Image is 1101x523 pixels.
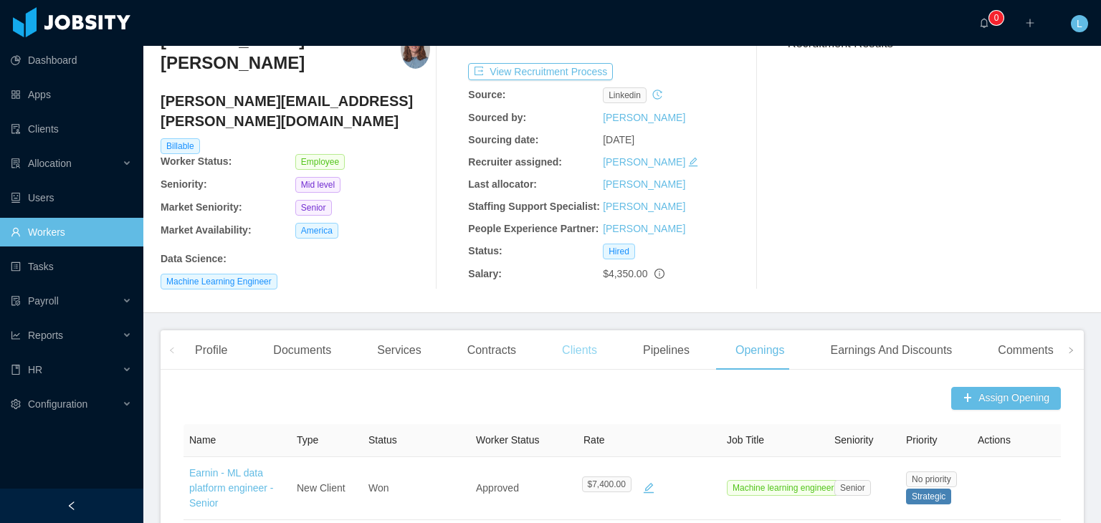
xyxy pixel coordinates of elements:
[819,330,963,370] div: Earnings And Discounts
[1067,347,1074,354] i: icon: right
[603,244,635,259] span: Hired
[978,434,1011,446] span: Actions
[368,482,389,494] span: Won
[603,112,685,123] a: [PERSON_NAME]
[183,330,239,370] div: Profile
[986,330,1064,370] div: Comments
[161,274,277,289] span: Machine Learning Engineer
[295,154,345,170] span: Employee
[834,434,873,446] span: Seniority
[295,200,332,216] span: Senior
[603,178,685,190] a: [PERSON_NAME]
[161,91,430,131] h4: [PERSON_NAME][EMAIL_ADDRESS][PERSON_NAME][DOMAIN_NAME]
[28,398,87,410] span: Configuration
[28,158,72,169] span: Allocation
[28,364,42,375] span: HR
[476,482,519,494] span: Approved
[688,157,698,167] i: icon: edit
[161,178,207,190] b: Seniority:
[724,330,796,370] div: Openings
[468,89,505,100] b: Source:
[161,138,200,154] span: Billable
[161,253,227,264] b: Data Science :
[906,489,951,504] span: Strategic
[582,476,631,492] span: $7,400.00
[979,18,989,28] i: icon: bell
[1025,18,1035,28] i: icon: plus
[11,115,132,143] a: icon: auditClients
[189,434,216,446] span: Name
[11,46,132,75] a: icon: pie-chartDashboard
[295,177,340,193] span: Mid level
[468,178,537,190] b: Last allocator:
[583,434,605,446] span: Rate
[468,245,502,256] b: Status:
[297,434,318,446] span: Type
[468,223,599,234] b: People Experience Partner:
[161,29,401,75] h3: [PERSON_NAME] dos [PERSON_NAME]
[468,268,502,279] b: Salary:
[603,134,634,145] span: [DATE]
[368,434,397,446] span: Status
[161,201,242,213] b: Market Seniority:
[401,29,430,69] img: f369d90d-0e1c-4d25-8d5a-a7b54dd06705_664ce6a784409-400w.png
[28,330,63,341] span: Reports
[468,66,613,77] a: icon: exportView Recruitment Process
[468,156,562,168] b: Recruiter assigned:
[603,156,685,168] a: [PERSON_NAME]
[11,365,21,375] i: icon: book
[637,476,660,499] button: icon: edit
[11,296,21,306] i: icon: file-protect
[603,201,685,212] a: [PERSON_NAME]
[161,224,252,236] b: Market Availability:
[476,434,539,446] span: Worker Status
[603,223,685,234] a: [PERSON_NAME]
[906,434,938,446] span: Priority
[189,467,274,509] a: Earnin - ML data platform engineer - Senior
[468,201,600,212] b: Staffing Support Specialist:
[11,330,21,340] i: icon: line-chart
[468,63,613,80] button: icon: exportView Recruitment Process
[603,87,647,103] span: linkedin
[291,457,363,520] td: New Client
[11,158,21,168] i: icon: solution
[11,252,132,281] a: icon: profileTasks
[906,471,957,487] span: No priority
[989,11,1004,25] sup: 0
[652,90,662,100] i: icon: history
[468,112,526,123] b: Sourced by:
[366,330,432,370] div: Services
[11,183,132,212] a: icon: robotUsers
[603,268,647,279] span: $4,350.00
[11,80,132,109] a: icon: appstoreApps
[951,387,1061,410] button: icon: plusAssign Opening
[1077,15,1082,32] span: L
[11,218,132,246] a: icon: userWorkers
[161,155,232,167] b: Worker Status:
[11,399,21,409] i: icon: setting
[727,434,764,446] span: Job Title
[631,330,701,370] div: Pipelines
[468,134,538,145] b: Sourcing date:
[28,295,59,307] span: Payroll
[550,330,609,370] div: Clients
[168,347,176,354] i: icon: left
[654,269,664,279] span: info-circle
[295,223,338,239] span: America
[834,480,871,496] span: Senior
[727,480,839,496] span: Machine learning engineer
[456,330,528,370] div: Contracts
[262,330,343,370] div: Documents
